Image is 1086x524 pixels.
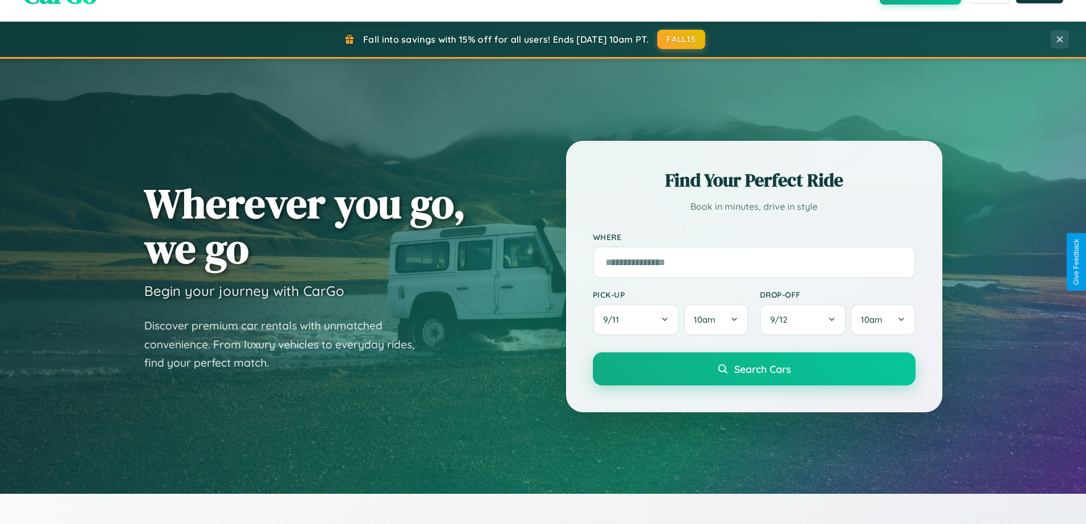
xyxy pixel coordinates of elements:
span: 9 / 11 [603,314,625,325]
span: Search Cars [734,363,791,375]
label: Pick-up [593,290,749,299]
span: 9 / 12 [770,314,793,325]
span: Fall into savings with 15% off for all users! Ends [DATE] 10am PT. [363,34,649,45]
label: Drop-off [760,290,916,299]
div: Give Feedback [1072,239,1080,285]
p: Book in minutes, drive in style [593,198,916,215]
button: 9/12 [760,304,847,335]
span: 10am [861,314,882,325]
span: 10am [694,314,715,325]
button: FALL15 [657,30,705,49]
button: 10am [684,304,748,335]
p: Discover premium car rentals with unmatched convenience. From luxury vehicles to everyday rides, ... [144,316,429,372]
h2: Find Your Perfect Ride [593,168,916,193]
h3: Begin your journey with CarGo [144,282,344,299]
button: 9/11 [593,304,680,335]
button: 10am [851,304,915,335]
label: Where [593,232,916,242]
button: Search Cars [593,352,916,385]
h1: Wherever you go, we go [144,181,466,271]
